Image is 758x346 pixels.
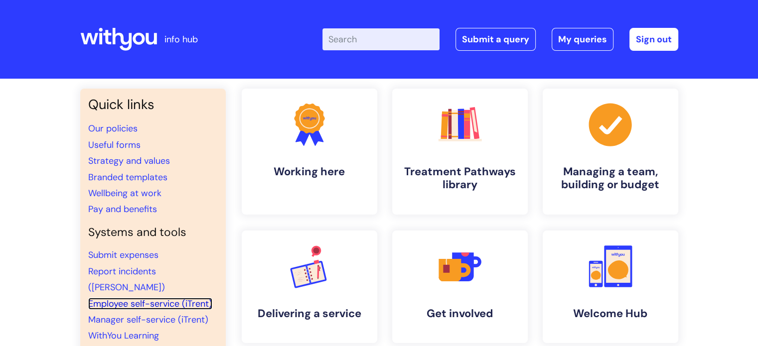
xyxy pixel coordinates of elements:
[455,28,536,51] a: Submit a query
[88,155,170,167] a: Strategy and values
[551,165,670,192] h4: Managing a team, building or budget
[88,298,212,310] a: Employee self-service (iTrent)
[88,330,159,342] a: WithYou Learning
[88,249,158,261] a: Submit expenses
[242,231,377,343] a: Delivering a service
[543,231,678,343] a: Welcome Hub
[164,31,198,47] p: info hub
[392,231,528,343] a: Get involved
[88,314,208,326] a: Manager self-service (iTrent)
[322,28,440,50] input: Search
[250,307,369,320] h4: Delivering a service
[250,165,369,178] h4: Working here
[543,89,678,215] a: Managing a team, building or budget
[88,265,165,293] a: Report incidents ([PERSON_NAME])
[88,139,141,151] a: Useful forms
[242,89,377,215] a: Working here
[629,28,678,51] a: Sign out
[392,89,528,215] a: Treatment Pathways library
[322,28,678,51] div: | -
[88,122,138,134] a: Our policies
[551,307,670,320] h4: Welcome Hub
[88,203,157,215] a: Pay and benefits
[552,28,613,51] a: My queries
[88,171,167,183] a: Branded templates
[400,307,520,320] h4: Get involved
[88,226,218,239] h4: Systems and tools
[400,165,520,192] h4: Treatment Pathways library
[88,97,218,113] h3: Quick links
[88,187,161,199] a: Wellbeing at work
